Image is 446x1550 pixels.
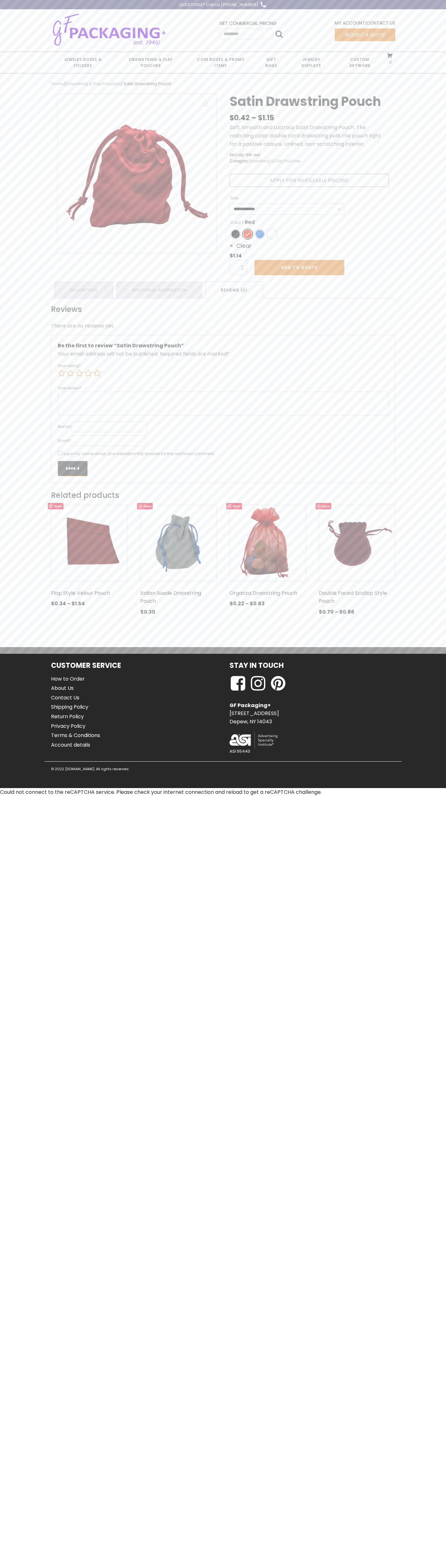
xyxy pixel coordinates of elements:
[51,684,100,692] a: About Us
[319,608,322,616] span: $
[51,505,128,581] img: Large size burgundy velour flap pouch.
[67,369,74,377] a: 2 of 5 stars
[58,342,184,349] span: Be the first to review “Satin Drawstring Pouch”
[319,505,395,581] img: Small size round bottom burgundy drawstring jewelry pouch with a scallop top opening.
[288,52,335,73] a: Jewelry Displays
[387,52,393,64] a: 0
[58,369,65,377] a: 1 of 5 stars
[51,675,100,683] a: How to Order
[51,741,100,749] a: Account details
[230,505,306,610] a: Organza Drawstring Pouch
[255,52,288,73] a: Gift Bags
[230,113,234,123] span: $
[51,52,115,73] a: Jewelry Boxes & Folders
[226,503,242,509] a: Save
[245,600,249,607] span: –
[230,152,301,158] span: SKU:
[140,608,155,616] bdi: 0.30
[254,260,344,275] a: Add to Quote
[51,712,100,721] a: Return Policy
[242,217,255,227] span: : Red
[230,660,284,671] h1: Stay in Touch
[251,113,256,123] span: –
[250,600,253,607] span: $
[93,369,101,377] a: 5 of 5 stars
[335,20,365,26] a: My Account
[51,600,55,607] span: $
[58,424,71,429] label: Name
[58,363,81,368] label: Your rating
[55,282,113,298] a: Description
[230,505,306,581] img: Medium size red organza drawstring pouch.
[51,600,66,607] bdi: 0.34
[230,260,247,275] input: Product quantity
[230,748,250,755] p: ASI 55440
[186,52,255,73] a: Coin Boxes & Promo Items
[140,505,217,581] img: Small grey round bottom Italian Suede drawstring pouch.
[230,252,233,259] span: $
[160,350,230,358] span: Required fields are marked
[339,608,343,616] span: $
[335,28,395,41] a: Request a Quote
[230,228,344,240] ul: Color
[51,660,121,671] h1: Customer Service
[258,113,262,123] span: $
[319,587,395,608] h3: Double Faced Scallop Style Pouch
[249,158,301,164] a: Drawstring & Flap Pouches
[238,152,260,158] span: stp-69-red
[230,252,242,259] bdi: 1.14
[71,600,75,607] span: $
[179,2,258,8] div: QUESTIONS? Call Us [PHONE_NUMBER]
[230,600,233,607] span: $
[255,229,265,239] li: Royal Blue
[140,587,217,608] h3: Italian Suede Drawstring Pouch
[230,218,241,228] label: Color
[58,385,81,391] label: Your review
[51,766,129,772] p: © 2022 [DOMAIN_NAME]. All rights reserved.
[230,242,252,250] a: Clear options
[230,732,277,748] img: ASI Logo
[51,722,100,730] a: Privacy Policy
[51,703,100,711] a: Shipping Policy
[51,505,128,610] a: Flap Style Velour Pouch
[63,451,215,456] label: Save my name, email, and website in this browser for the next time I comment.
[230,702,271,709] strong: GF Packaging+
[335,19,395,28] div: |
[243,229,252,239] li: Red
[51,489,395,501] h2: Related products
[84,369,92,377] a: 4 of 5 stars
[335,52,384,73] a: Custom Artwork
[51,81,395,87] nav: Breadcrumb
[58,438,70,443] label: Email
[230,600,244,607] bdi: 0.22
[267,229,277,239] li: White
[51,322,395,330] p: There are no reviews yet.
[51,12,168,47] img: GF Packaging + - Established 1946
[76,369,83,377] a: 3 of 5 stars
[230,587,306,600] h3: Organza Drawstring Pouch
[206,282,263,298] a: Reviews (0)
[258,113,274,123] bdi: 1.15
[140,608,144,616] span: $
[230,174,389,187] a: Apply for Wholesale Pricing
[51,694,100,702] a: Contact Us
[48,503,64,509] a: Save
[231,229,240,239] li: Black
[230,123,389,148] p: Soft, Smooth and Lustrous Satin Drawstring Pouch. The matching color double cord drawstring pulls...
[117,282,202,298] a: Additional information
[140,505,217,619] a: Italian Suede Drawstring Pouch $0.30
[137,503,153,509] a: Save
[66,81,121,87] a: Drawstring & Flap Pouches
[115,52,186,73] a: Drawstring & Flap Pouches
[51,305,395,314] h2: Reviews
[51,81,64,87] a: Home
[339,608,355,616] bdi: 0.86
[230,701,279,726] p: [STREET_ADDRESS] Depew, NY 14043
[230,113,250,123] bdi: 0.42
[51,587,128,600] h3: Flap Style Velour Pouch
[71,600,85,607] bdi: 1.54
[67,600,70,607] span: –
[200,99,212,110] a: View full-screen image gallery
[230,193,238,203] label: Size
[230,94,381,112] h1: Satin Drawstring Pouch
